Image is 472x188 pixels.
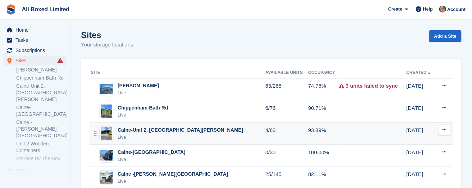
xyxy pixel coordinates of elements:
[118,149,185,156] div: Calne-[GEOGRAPHIC_DATA]
[429,30,461,42] a: Add a Site
[346,82,398,90] a: 3 units failed to sync
[406,70,432,75] a: Created
[4,56,67,65] a: menu
[439,6,446,13] img: Sandie Mills
[19,4,72,15] a: All Boxed Limited
[16,83,67,103] a: Calne-Unit 2, [GEOGRAPHIC_DATA][PERSON_NAME]
[265,145,308,167] td: 0/30
[15,56,58,65] span: Sites
[16,67,67,73] a: [PERSON_NAME]
[4,25,67,35] a: menu
[81,41,133,49] p: Your storage locations
[308,78,339,100] td: 74.76%
[15,35,58,45] span: Tasks
[406,123,436,145] td: [DATE]
[423,6,433,13] span: Help
[265,78,308,100] td: 63/268
[118,89,159,96] div: Live
[101,104,112,118] img: Image of Chippenham-Bath Rd site
[118,126,243,134] div: Calne-Unit 2, [GEOGRAPHIC_DATA][PERSON_NAME]
[388,6,402,13] span: Create
[100,171,113,184] img: Image of Calne -Harris Road site
[406,78,436,100] td: [DATE]
[15,45,58,55] span: Subscriptions
[118,156,185,163] div: Live
[308,123,339,145] td: 93.89%
[447,6,466,13] span: Account
[4,35,67,45] a: menu
[118,104,168,112] div: Chippenham-Bath Rd
[265,67,308,79] th: Available Units
[4,45,67,55] a: menu
[118,134,243,141] div: Live
[100,150,113,161] img: Image of Calne-The Space Centre site
[57,58,63,63] i: Smart entry sync failures have occurred
[118,82,159,89] div: [PERSON_NAME]
[16,104,67,118] a: Calne-[GEOGRAPHIC_DATA]
[4,166,67,176] a: menu
[308,67,339,79] th: Occupancy
[118,178,228,185] div: Live
[308,145,339,167] td: 100.00%
[100,84,113,94] img: Image of Melksham-Bowerhill site
[101,126,112,140] img: Image of Calne-Unit 2, Porte Marsh Rd site
[16,75,67,81] a: Chippenham-Bath Rd
[118,170,228,178] div: Calne -[PERSON_NAME][GEOGRAPHIC_DATA]
[6,4,16,15] img: stora-icon-8386f47178a22dfd0bd8f6a31ec36ba5ce8667c1dd55bd0f319d3a0aa187defe.svg
[308,100,339,123] td: 90.71%
[406,145,436,167] td: [DATE]
[15,166,58,176] span: CRM
[15,25,58,35] span: Home
[118,112,168,119] div: Live
[81,30,133,40] h1: Sites
[16,155,67,162] a: Storage By The Box
[16,119,67,139] a: Calne -[PERSON_NAME][GEOGRAPHIC_DATA]
[89,67,265,79] th: Site
[16,140,67,154] a: Unit 2 Wooden Containers
[265,123,308,145] td: 4/63
[265,100,308,123] td: 6/76
[406,100,436,123] td: [DATE]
